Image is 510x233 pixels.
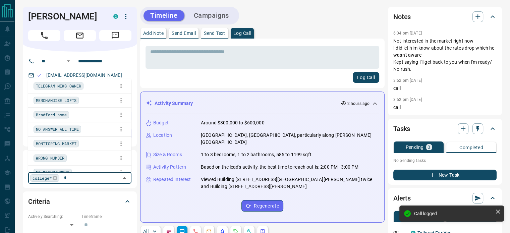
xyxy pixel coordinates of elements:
[353,72,379,83] button: Log Call
[153,151,182,158] p: Size & Rooms
[393,193,411,203] h2: Alerts
[393,170,497,180] button: New Task
[28,193,131,210] div: Criteria
[153,164,186,171] p: Activity Pattern
[33,175,52,181] span: college*
[36,97,76,104] span: MERCHANDISE LOFTS
[414,211,493,216] div: Call logged
[120,173,129,183] button: Close
[201,164,358,171] p: Based on the lead's activity, the best time to reach out is: 2:00 PM - 3:00 PM
[201,151,311,158] p: 1 to 3 bedrooms, 1 to 2 bathrooms, 585 to 1199 sqft
[393,156,497,166] p: No pending tasks
[28,30,60,41] span: Call
[347,101,370,107] p: 2 hours ago
[28,214,78,220] p: Actively Searching:
[99,30,131,41] span: Message
[144,10,184,21] button: Timeline
[204,31,225,36] p: Send Text
[428,145,430,150] p: 0
[28,196,50,207] h2: Criteria
[393,31,422,36] p: 6:04 pm [DATE]
[28,11,103,22] h1: [PERSON_NAME]
[393,78,422,83] p: 3:52 pm [DATE]
[153,132,172,139] p: Location
[393,123,410,134] h2: Tasks
[405,145,423,150] p: Pending
[393,121,497,137] div: Tasks
[187,10,236,21] button: Campaigns
[393,9,497,25] div: Notes
[201,132,379,146] p: [GEOGRAPHIC_DATA], [GEOGRAPHIC_DATA], particularly along [PERSON_NAME][GEOGRAPHIC_DATA]
[36,140,76,147] span: MONITORING MARKET
[37,73,42,78] svg: Email Valid
[113,14,118,19] div: condos.ca
[153,176,191,183] p: Repeated Interest
[153,119,169,126] p: Budget
[36,111,67,118] span: Bradford home
[36,126,79,132] span: NO ANSWER ALL TIME
[46,72,122,78] a: [EMAIL_ADDRESS][DOMAIN_NAME]
[36,155,64,161] span: WRONG NUMBER
[393,97,422,102] p: 3:52 pm [DATE]
[241,200,283,212] button: Regenerate
[64,30,96,41] span: Email
[393,38,497,73] p: Not interested in the market right now I did let him know about the rates drop which he wasn't aw...
[146,97,379,110] div: Activity Summary2 hours ago
[393,190,497,206] div: Alerts
[201,176,379,190] p: Viewed Building [STREET_ADDRESS][GEOGRAPHIC_DATA][PERSON_NAME] twice and Building [STREET_ADDRESS...
[36,169,69,176] span: NO DOWNPAYMENT
[81,214,131,220] p: Timeframe:
[172,31,196,36] p: Send Email
[393,104,497,111] p: call
[143,31,164,36] p: Add Note
[36,82,81,89] span: TELEGRAM MEWS OWNER
[393,11,411,22] h2: Notes
[201,119,265,126] p: Around $300,000 to $600,000
[155,100,193,107] p: Activity Summary
[393,85,497,92] p: call
[30,174,59,182] div: college*
[64,57,72,65] button: Open
[233,31,251,36] p: Log Call
[459,145,483,150] p: Completed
